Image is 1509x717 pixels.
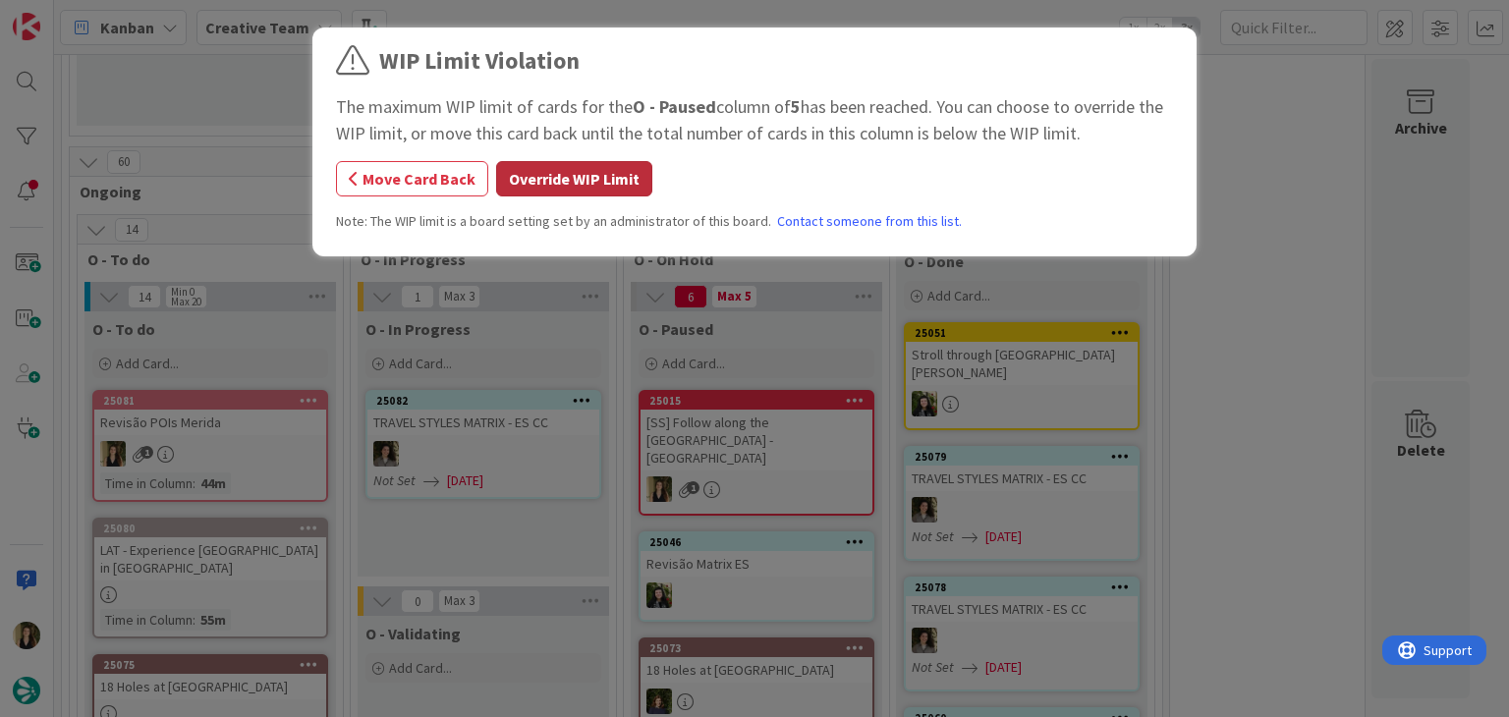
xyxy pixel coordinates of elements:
[791,95,801,118] b: 5
[336,93,1173,146] div: The maximum WIP limit of cards for the column of has been reached. You can choose to override the...
[633,95,716,118] b: O - Paused
[336,161,488,196] button: Move Card Back
[777,211,962,232] a: Contact someone from this list.
[496,161,652,196] button: Override WIP Limit
[336,211,1173,232] div: Note: The WIP limit is a board setting set by an administrator of this board.
[379,43,580,79] div: WIP Limit Violation
[41,3,89,27] span: Support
